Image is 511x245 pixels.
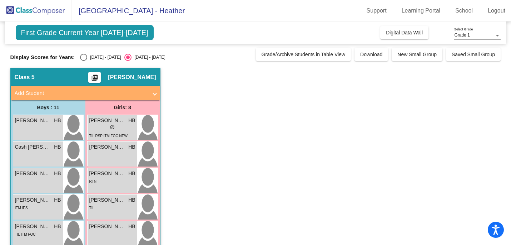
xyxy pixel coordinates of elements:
span: ITM IES [15,206,28,210]
span: New Small Group [397,52,437,57]
span: [GEOGRAPHIC_DATA] - Heather [71,5,185,16]
span: [PERSON_NAME] [108,74,156,81]
span: [PERSON_NAME] [15,196,51,204]
span: [PERSON_NAME] [89,170,125,177]
span: TIL [89,206,94,210]
button: Download [354,48,388,61]
span: HB [128,143,135,151]
a: Learning Portal [396,5,446,16]
div: Girls: 8 [85,100,160,115]
div: [DATE] - [DATE] [87,54,121,61]
span: RTN [89,179,96,183]
span: TIL ITM FOC [15,232,36,236]
span: Digital Data Wall [386,30,423,35]
span: [PERSON_NAME] [15,223,51,230]
span: [PERSON_NAME] [89,196,125,204]
button: Saved Small Group [446,48,501,61]
span: HB [128,196,135,204]
span: [PERSON_NAME] [89,117,125,124]
span: HB [54,143,61,151]
mat-expansion-panel-header: Add Student [11,86,160,100]
span: do_not_disturb_alt [110,125,115,130]
span: First Grade Current Year [DATE]-[DATE] [16,25,154,40]
span: HB [54,223,61,230]
div: Boys : 11 [11,100,85,115]
div: [DATE] - [DATE] [132,54,165,61]
span: [PERSON_NAME] [89,223,125,230]
span: Saved Small Group [452,52,495,57]
span: Cash [PERSON_NAME] [15,143,51,151]
span: Display Scores for Years: [10,54,75,61]
span: TIL RSP ITM FOC NEW [89,134,128,138]
button: Print Students Details [88,72,101,83]
span: Grade 1 [454,33,470,38]
span: Download [360,52,382,57]
span: HB [128,170,135,177]
span: HB [128,117,135,124]
a: School [450,5,478,16]
span: Grade/Archive Students in Table View [262,52,346,57]
mat-radio-group: Select an option [80,54,165,61]
a: Logout [482,5,511,16]
button: New Small Group [392,48,442,61]
button: Grade/Archive Students in Table View [256,48,351,61]
button: Digital Data Wall [380,26,428,39]
span: [PERSON_NAME] [15,117,51,124]
mat-icon: picture_as_pdf [90,74,99,84]
span: Class 5 [15,74,35,81]
a: Support [361,5,392,16]
span: [PERSON_NAME] [15,170,51,177]
mat-panel-title: Add Student [15,89,148,97]
span: HB [128,223,135,230]
span: HB [54,117,61,124]
span: HB [54,170,61,177]
span: HB [54,196,61,204]
span: [PERSON_NAME] [89,143,125,151]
